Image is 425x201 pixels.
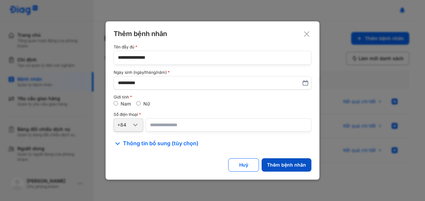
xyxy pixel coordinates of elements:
div: Giới tính [114,95,311,99]
button: Thêm bệnh nhân [262,158,311,172]
div: +84 [117,122,131,128]
div: Tên đầy đủ [114,45,311,49]
span: Thông tin bổ sung (tùy chọn) [123,140,198,148]
div: Thêm bệnh nhân [114,29,311,38]
div: Ngày sinh (ngày/tháng/năm) [114,70,311,75]
label: Nữ [143,101,150,107]
label: Nam [121,101,131,107]
div: Số điện thoại [114,112,311,117]
button: Huỷ [228,158,259,172]
div: Thêm bệnh nhân [267,162,306,168]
